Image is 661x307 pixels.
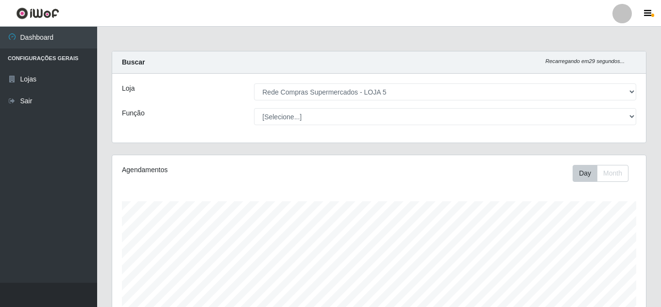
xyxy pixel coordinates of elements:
[597,165,628,182] button: Month
[122,108,145,118] label: Função
[122,83,135,94] label: Loja
[573,165,628,182] div: First group
[122,165,328,175] div: Agendamentos
[545,58,625,64] i: Recarregando em 29 segundos...
[573,165,636,182] div: Toolbar with button groups
[16,7,59,19] img: CoreUI Logo
[573,165,597,182] button: Day
[122,58,145,66] strong: Buscar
